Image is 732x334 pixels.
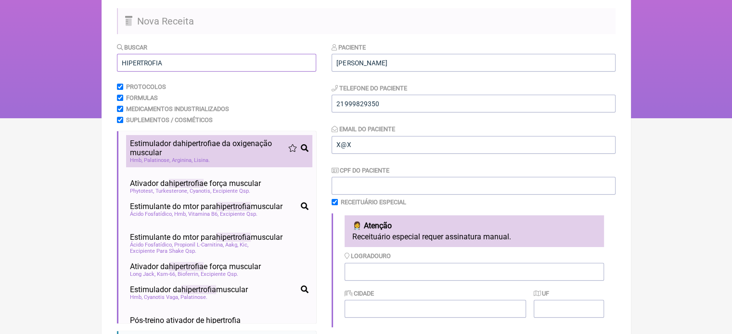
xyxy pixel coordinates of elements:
[144,294,179,300] span: Cyanotis Vaga
[126,83,166,90] label: Protocolos
[130,233,283,242] span: Estimulante do mtor para muscular
[130,179,261,188] span: Ativador da e força muscular
[332,85,407,92] label: Telefone do Paciente
[130,262,261,271] span: Ativador da e força muscular
[157,271,176,277] span: Ksm-66
[130,271,155,277] span: Long Jack
[178,271,199,277] span: Bioferrin
[130,316,241,325] span: Pós-treino ativador de hipertrofia
[345,290,374,297] label: Cidade
[181,139,216,148] span: hipertrofia
[117,8,616,34] h2: Nova Receita
[190,188,211,194] span: Cyanotis
[201,271,238,277] span: Excipiente Qsp
[117,44,148,51] label: Buscar
[130,285,248,294] span: Estimulador da muscular
[341,198,406,206] label: Receituário Especial
[180,294,207,300] span: Palatinose
[130,248,196,254] span: Excipiente Para Shake Qsp
[144,157,170,163] span: Palatinose
[155,188,188,194] span: Turkesterone
[169,262,204,271] span: hipertrofia
[130,202,283,211] span: Estimulante do mtor para muscular
[332,125,395,133] label: Email do Paciente
[130,157,142,163] span: Hmb
[225,242,238,248] span: Aakg
[117,54,316,72] input: exemplo: emagrecimento, ansiedade
[169,179,204,188] span: hipertrofia
[126,116,213,124] label: Suplementos / Cosméticos
[188,211,218,217] span: Vitamina B6
[216,202,251,211] span: hipertrofia
[194,157,210,163] span: Lisina
[352,232,596,241] p: Receituário especial requer assinatura manual.
[352,221,596,230] h4: 👩‍⚕️ Atenção
[130,139,288,157] span: Estimulador da e da oxigenação muscular
[332,167,389,174] label: CPF do Paciente
[130,294,142,300] span: Hmb
[220,211,257,217] span: Excipiente Qsp
[130,211,173,217] span: Ácido Fosfatídico
[213,188,250,194] span: Excipiente Qsp
[174,242,224,248] span: Propionil L-Carnitina
[216,233,251,242] span: hipertrofia
[181,285,216,294] span: hipertrofia
[130,242,173,248] span: Ácido Fosfatídico
[126,94,158,101] label: Formulas
[332,44,366,51] label: Paciente
[345,252,391,260] label: Logradouro
[174,211,187,217] span: Hmb
[172,157,193,163] span: Arginina
[126,105,229,112] label: Medicamentos Industrializados
[130,188,154,194] span: Phytotest
[534,290,549,297] label: UF
[240,242,248,248] span: Kic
